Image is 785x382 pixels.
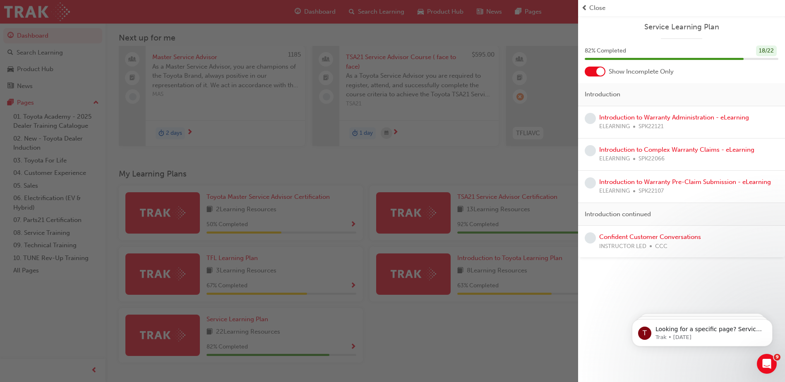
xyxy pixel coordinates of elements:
[585,46,626,56] span: 82 % Completed
[599,242,646,251] span: INSTRUCTOR LED
[599,154,630,164] span: ELEARNING
[639,186,664,196] span: SPK22107
[757,354,777,374] iframe: Intercom live chat
[609,67,674,76] span: Show Incomplete Only
[585,177,596,189] span: learningRecordVerb_NONE-icon
[655,242,667,251] span: CCC
[619,302,785,360] iframe: Intercom notifications message
[589,3,605,13] span: Close
[585,232,596,244] span: learningRecordVerb_NONE-icon
[599,146,754,153] a: Introduction to Complex Warranty Claims - eLearning
[585,22,778,32] a: Service Learning Plan
[756,45,777,57] div: 18 / 22
[585,145,596,156] span: learningRecordVerb_NONE-icon
[599,122,630,131] span: ELEARNING
[599,114,749,121] a: Introduction to Warranty Administration - eLearning
[585,90,620,99] span: Introduction
[599,178,771,186] a: Introduction to Warranty Pre-Claim Submission - eLearning
[581,3,782,13] button: prev-iconClose
[585,113,596,124] span: learningRecordVerb_NONE-icon
[639,154,665,164] span: SPK22066
[599,233,701,241] a: Confident Customer Conversations
[599,186,630,196] span: ELEARNING
[581,3,588,13] span: prev-icon
[774,354,780,361] span: 9
[639,122,664,131] span: SPK22121
[585,210,651,219] span: Introduction continued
